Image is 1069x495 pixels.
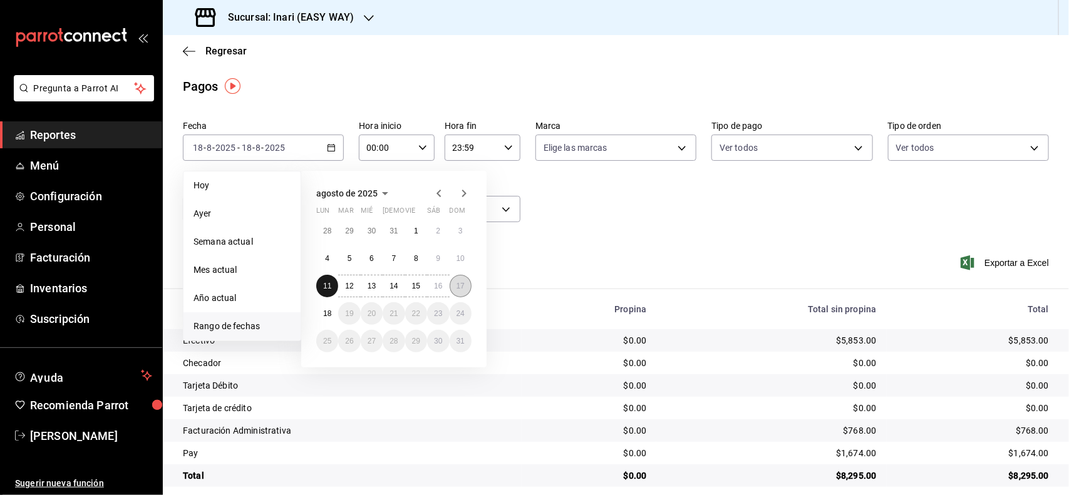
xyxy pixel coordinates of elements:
div: Facturación Administrativa [183,424,512,437]
div: $8,295.00 [666,469,876,482]
button: 27 de agosto de 2025 [361,330,383,352]
label: Tipo de orden [888,122,1049,131]
button: 8 de agosto de 2025 [405,247,427,270]
abbr: 10 de agosto de 2025 [457,254,465,263]
span: Ver todos [720,141,758,154]
img: Tooltip marker [225,78,240,94]
abbr: 13 de agosto de 2025 [368,282,376,290]
button: 11 de agosto de 2025 [316,275,338,297]
abbr: 29 de agosto de 2025 [412,337,420,345]
button: open_drawer_menu [138,33,148,43]
abbr: miércoles [361,207,373,220]
button: 31 de julio de 2025 [383,220,405,242]
abbr: jueves [383,207,457,220]
div: $1,674.00 [666,447,876,459]
input: -- [206,143,212,153]
div: Checador [183,357,512,369]
a: Pregunta a Parrot AI [9,91,154,104]
div: $8,295.00 [897,469,1049,482]
div: $0.00 [897,402,1049,414]
div: Tarjeta Débito [183,379,512,392]
button: 26 de agosto de 2025 [338,330,360,352]
span: Menú [30,157,152,174]
abbr: 27 de agosto de 2025 [368,337,376,345]
div: $0.00 [897,379,1049,392]
div: $0.00 [532,402,646,414]
span: Configuración [30,188,152,205]
span: Suscripción [30,310,152,327]
abbr: 26 de agosto de 2025 [345,337,353,345]
button: 21 de agosto de 2025 [383,302,405,325]
abbr: 15 de agosto de 2025 [412,282,420,290]
div: $0.00 [532,357,646,369]
abbr: 2 de agosto de 2025 [436,227,440,235]
h3: Sucursal: Inari (EASY WAY) [218,10,354,25]
abbr: 17 de agosto de 2025 [457,282,465,290]
abbr: 21 de agosto de 2025 [390,309,398,318]
span: Sugerir nueva función [15,477,152,490]
button: 5 de agosto de 2025 [338,247,360,270]
div: $0.00 [897,357,1049,369]
div: $0.00 [532,379,646,392]
span: agosto de 2025 [316,188,378,198]
label: Hora fin [445,122,520,131]
span: - [262,143,264,153]
button: Pregunta a Parrot AI [14,75,154,101]
div: $1,674.00 [897,447,1049,459]
button: Exportar a Excel [963,255,1049,270]
span: Pregunta a Parrot AI [34,82,135,95]
button: 12 de agosto de 2025 [338,275,360,297]
span: Rango de fechas [194,320,291,333]
abbr: 12 de agosto de 2025 [345,282,353,290]
abbr: 11 de agosto de 2025 [323,282,331,290]
span: Semana actual [194,235,291,248]
abbr: 31 de agosto de 2025 [457,337,465,345]
button: 1 de agosto de 2025 [405,220,427,242]
button: 7 de agosto de 2025 [383,247,405,270]
span: Mes actual [194,263,291,277]
input: -- [241,143,252,153]
div: Total [183,469,512,482]
span: Facturación [30,249,152,266]
abbr: 31 de julio de 2025 [390,227,398,235]
div: Pay [183,447,512,459]
abbr: lunes [316,207,329,220]
button: 28 de julio de 2025 [316,220,338,242]
span: Elige las marcas [544,141,607,154]
span: Ayer [194,207,291,220]
button: 14 de agosto de 2025 [383,275,405,297]
abbr: 23 de agosto de 2025 [434,309,442,318]
div: $0.00 [532,424,646,437]
button: 25 de agosto de 2025 [316,330,338,352]
button: agosto de 2025 [316,186,393,201]
button: Regresar [183,45,247,57]
input: ---- [264,143,286,153]
div: $768.00 [897,424,1049,437]
abbr: martes [338,207,353,220]
button: 30 de agosto de 2025 [427,330,449,352]
div: $0.00 [666,357,876,369]
abbr: domingo [450,207,465,220]
button: 28 de agosto de 2025 [383,330,405,352]
button: 30 de julio de 2025 [361,220,383,242]
div: Total [897,304,1049,314]
label: Hora inicio [359,122,435,131]
button: 22 de agosto de 2025 [405,302,427,325]
button: 4 de agosto de 2025 [316,247,338,270]
button: 20 de agosto de 2025 [361,302,383,325]
span: Inventarios [30,280,152,297]
div: $0.00 [532,469,646,482]
abbr: 4 de agosto de 2025 [325,254,329,263]
div: $0.00 [532,334,646,347]
abbr: 25 de agosto de 2025 [323,337,331,345]
abbr: 5 de agosto de 2025 [348,254,352,263]
label: Fecha [183,122,344,131]
abbr: 18 de agosto de 2025 [323,309,331,318]
abbr: 6 de agosto de 2025 [369,254,374,263]
abbr: 22 de agosto de 2025 [412,309,420,318]
button: 23 de agosto de 2025 [427,302,449,325]
button: 24 de agosto de 2025 [450,302,472,325]
button: 6 de agosto de 2025 [361,247,383,270]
